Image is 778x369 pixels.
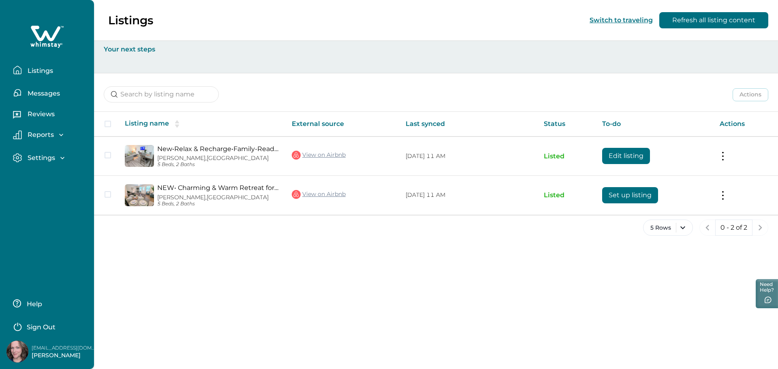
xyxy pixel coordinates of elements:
[25,90,60,98] p: Messages
[292,189,346,200] a: View on Airbnb
[104,45,768,53] p: Your next steps
[13,130,88,139] button: Reports
[118,112,285,137] th: Listing name
[157,155,279,162] p: [PERSON_NAME], [GEOGRAPHIC_DATA]
[157,194,279,201] p: [PERSON_NAME], [GEOGRAPHIC_DATA]
[285,112,399,137] th: External source
[157,145,279,153] a: New•Relax & Recharge•Family-Ready 3BR•sleeps 8
[104,86,219,102] input: Search by listing name
[27,323,56,331] p: Sign Out
[157,162,279,168] p: 5 Beds, 2 Baths
[590,16,653,24] button: Switch to traveling
[715,220,752,236] button: 0 - 2 of 2
[643,220,693,236] button: 5 Rows
[406,191,531,199] p: [DATE] 11 AM
[13,153,88,162] button: Settings
[399,112,537,137] th: Last synced
[602,187,658,203] button: Set up listing
[125,145,154,167] img: propertyImage_New•Relax & Recharge•Family-Ready 3BR•sleeps 8
[25,110,55,118] p: Reviews
[659,12,768,28] button: Refresh all listing content
[13,62,88,78] button: Listings
[32,344,96,352] p: [EMAIL_ADDRESS][DOMAIN_NAME]
[125,184,154,206] img: propertyImage_NEW• Charming & Warm Retreat for 8• Fully Stocked
[13,295,85,311] button: Help
[544,152,590,160] p: Listed
[13,107,88,124] button: Reviews
[157,184,279,192] a: NEW• Charming & Warm Retreat for 8• Fully Stocked
[32,352,96,360] p: [PERSON_NAME]
[596,112,713,137] th: To-do
[292,150,346,160] a: View on Airbnb
[25,131,54,139] p: Reports
[108,13,153,27] p: Listings
[157,201,279,207] p: 5 Beds, 2 Baths
[13,318,85,334] button: Sign Out
[13,85,88,101] button: Messages
[544,191,590,199] p: Listed
[406,152,531,160] p: [DATE] 11 AM
[752,220,768,236] button: next page
[6,341,28,363] img: Whimstay Host
[720,224,747,232] p: 0 - 2 of 2
[537,112,596,137] th: Status
[602,148,650,164] button: Edit listing
[733,88,768,101] button: Actions
[24,300,42,308] p: Help
[169,120,185,128] button: sorting
[25,154,55,162] p: Settings
[713,112,778,137] th: Actions
[699,220,716,236] button: previous page
[25,67,53,75] p: Listings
